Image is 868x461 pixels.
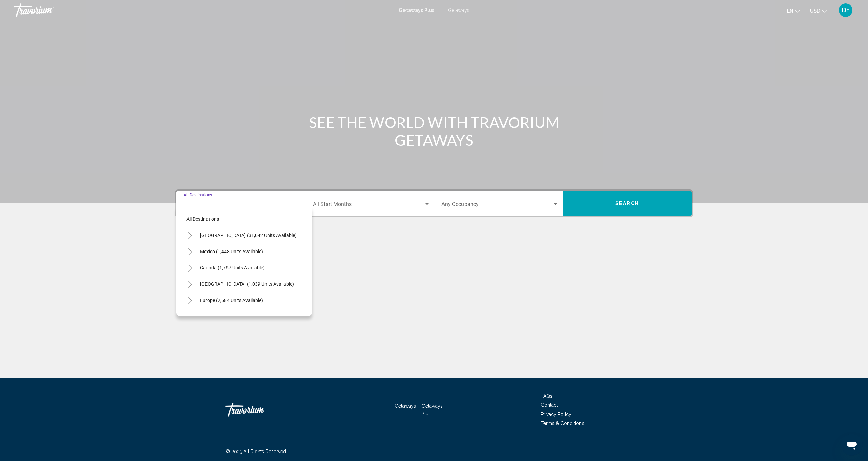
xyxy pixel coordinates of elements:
a: Travorium [14,3,392,17]
button: [GEOGRAPHIC_DATA] (1,039 units available) [197,276,297,292]
button: Europe (2,584 units available) [197,293,267,308]
button: Toggle Canada (1,767 units available) [183,261,197,275]
a: Contact [541,402,558,408]
span: [GEOGRAPHIC_DATA] (31,042 units available) [200,233,297,238]
h1: SEE THE WORLD WITH TRAVORIUM GETAWAYS [307,114,561,149]
span: Canada (1,767 units available) [200,265,265,270]
button: [GEOGRAPHIC_DATA] (31,042 units available) [197,227,300,243]
a: Getaways Plus [421,403,443,416]
a: Terms & Conditions [541,421,584,426]
span: Europe (2,584 units available) [200,298,263,303]
span: USD [810,8,820,14]
a: Getaways [448,7,469,13]
button: Search [563,191,692,216]
a: Travorium [225,400,293,420]
a: Privacy Policy [541,412,571,417]
iframe: Button to launch messaging window [841,434,863,456]
span: Mexico (1,448 units available) [200,249,263,254]
button: Change currency [810,6,827,16]
button: Toggle Caribbean & Atlantic Islands (1,039 units available) [183,277,197,291]
span: All destinations [186,216,219,222]
span: DF [842,7,850,14]
span: [GEOGRAPHIC_DATA] (1,039 units available) [200,281,294,287]
button: Toggle Mexico (1,448 units available) [183,245,197,258]
button: Change language [787,6,800,16]
span: Search [615,201,639,206]
button: Toggle United States (31,042 units available) [183,228,197,242]
button: User Menu [837,3,854,17]
span: en [787,8,793,14]
button: [GEOGRAPHIC_DATA] (218 units available) [197,309,294,324]
a: Getaways Plus [399,7,434,13]
a: FAQs [541,393,552,399]
button: Toggle Australia (218 units available) [183,310,197,323]
button: Mexico (1,448 units available) [197,244,267,259]
span: © 2025 All Rights Reserved. [225,449,287,454]
div: Search widget [176,191,692,216]
button: All destinations [183,211,305,227]
button: Canada (1,767 units available) [197,260,268,276]
button: Toggle Europe (2,584 units available) [183,294,197,307]
a: Getaways [395,403,416,409]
